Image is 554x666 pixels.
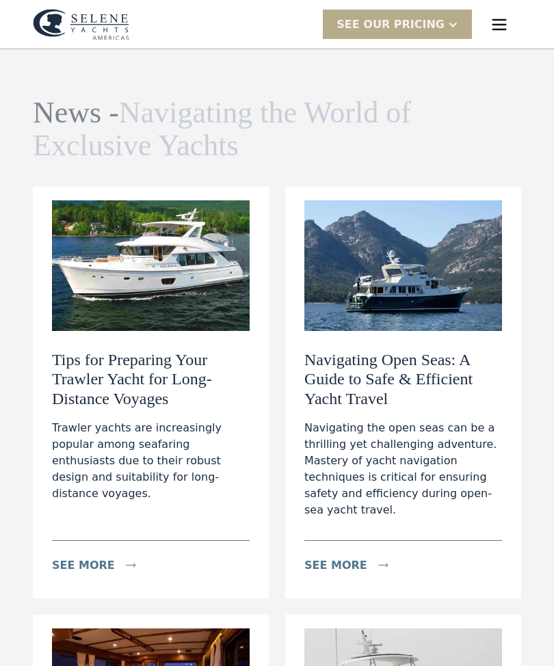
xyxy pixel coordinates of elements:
[304,420,502,518] div: Navigating the open seas can be a thrilling yet challenging adventure. Mastery of yacht navigatio...
[33,9,129,40] a: home
[477,3,521,46] div: menu
[52,420,250,502] div: Trawler yachts are increasingly popular among seafaring enthusiasts due to their robust design an...
[33,96,428,163] h1: News -
[52,350,250,409] h2: Tips for Preparing Your Trawler Yacht for Long-Distance Voyages
[323,10,472,39] div: SEE Our Pricing
[304,557,367,574] div: see more
[126,563,136,568] img: icon
[52,557,115,574] div: see more
[285,187,521,598] a: Navigating Open Seas: A Guide to Safe & Efficient Yacht TravelNavigating the open seas can be a t...
[33,96,411,162] span: Navigating the World of Exclusive Yachts
[337,16,445,33] div: SEE Our Pricing
[304,350,502,409] h2: Navigating Open Seas: A Guide to Safe & Efficient Yacht Travel
[33,187,269,598] a: Tips for Preparing Your Trawler Yacht for Long-Distance VoyagesTrawler yachts are increasingly po...
[33,9,129,40] img: logo
[378,563,388,568] img: icon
